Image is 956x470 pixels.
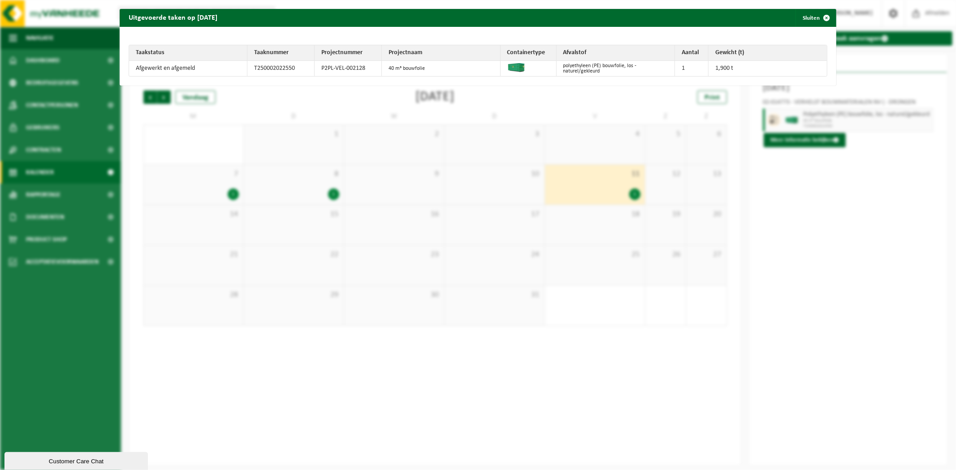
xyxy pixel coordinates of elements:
[120,9,226,26] h2: Uitgevoerde taken op [DATE]
[315,45,382,61] th: Projectnummer
[709,61,827,76] td: 1,900 t
[675,61,709,76] td: 1
[557,61,675,76] td: polyethyleen (PE) bouwfolie, los - naturel/gekleurd
[501,45,557,61] th: Containertype
[557,45,675,61] th: Afvalstof
[129,45,247,61] th: Taakstatus
[247,45,315,61] th: Taaknummer
[315,61,382,76] td: P2PL-VEL-002128
[675,45,709,61] th: Aantal
[709,45,827,61] th: Gewicht (t)
[247,61,315,76] td: T250002022550
[796,9,835,27] button: Sluiten
[129,61,247,76] td: Afgewerkt en afgemeld
[507,63,525,72] img: HK-XC-40-GN-00
[382,61,500,76] td: 40 m³ bouwfolie
[4,450,150,470] iframe: chat widget
[382,45,500,61] th: Projectnaam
